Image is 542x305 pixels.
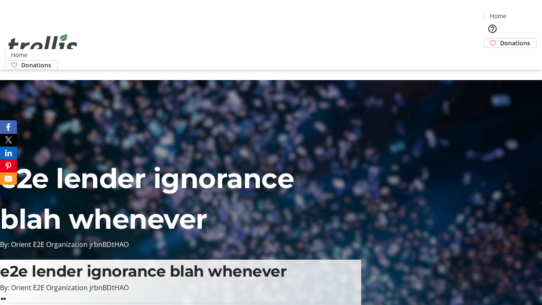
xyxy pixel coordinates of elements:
[484,20,501,37] button: Help
[500,39,530,47] span: Donations
[484,38,537,48] a: Donations
[5,25,80,67] img: Orient E2E Organization jrbnBDtHAO's Logo
[6,50,33,59] a: Home
[484,48,501,65] button: Cart
[5,60,58,70] a: Donations
[11,50,28,59] span: Home
[484,11,512,20] a: Home
[490,11,506,20] span: Home
[21,61,51,69] span: Donations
